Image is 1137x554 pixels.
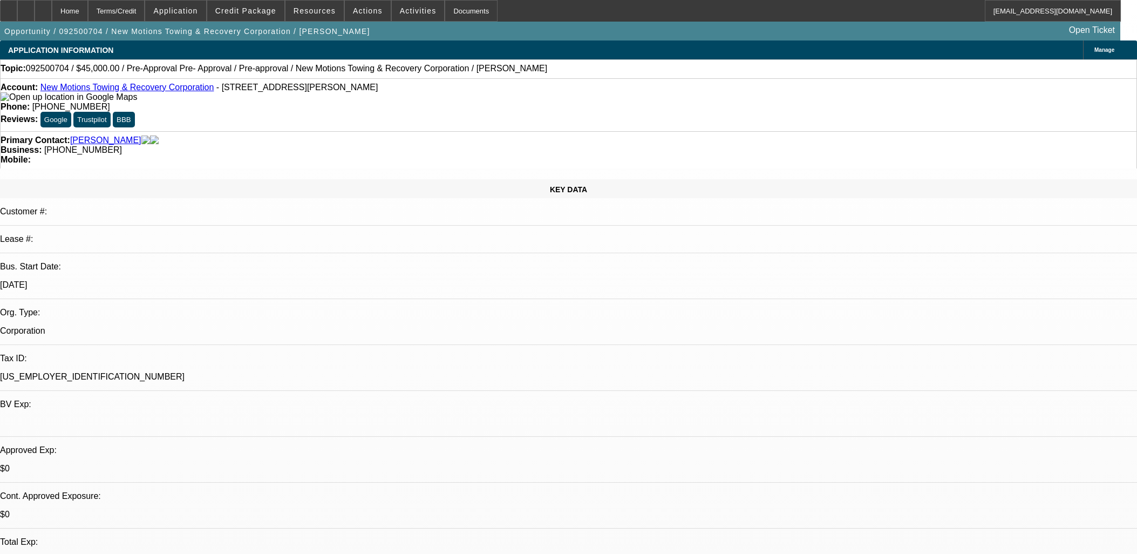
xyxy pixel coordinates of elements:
button: Actions [345,1,391,21]
span: Manage [1094,47,1114,53]
strong: Phone: [1,102,30,111]
strong: Mobile: [1,155,31,164]
a: View Google Maps [1,92,137,102]
span: 092500704 / $45,000.00 / Pre-Approval Pre- Approval / Pre-approval / New Motions Towing & Recover... [26,64,547,73]
span: [PHONE_NUMBER] [44,145,122,154]
span: Actions [353,6,383,15]
strong: Topic: [1,64,26,73]
strong: Business: [1,145,42,154]
span: KEY DATA [550,185,587,194]
span: Credit Package [215,6,276,15]
strong: Primary Contact: [1,136,70,145]
span: APPLICATION INFORMATION [8,46,113,55]
button: BBB [113,112,135,127]
button: Trustpilot [73,112,110,127]
span: Resources [294,6,336,15]
strong: Account: [1,83,38,92]
span: Activities [400,6,437,15]
button: Credit Package [207,1,284,21]
button: Resources [285,1,344,21]
a: [PERSON_NAME] [70,136,141,145]
span: - [STREET_ADDRESS][PERSON_NAME] [216,83,378,92]
button: Google [40,112,71,127]
button: Activities [392,1,445,21]
span: Application [153,6,198,15]
button: Application [145,1,206,21]
img: Open up location in Google Maps [1,92,137,102]
span: [PHONE_NUMBER] [32,102,110,111]
a: New Motions Towing & Recovery Corporation [40,83,214,92]
span: Opportunity / 092500704 / New Motions Towing & Recovery Corporation / [PERSON_NAME] [4,27,370,36]
img: linkedin-icon.png [150,136,159,145]
a: Open Ticket [1065,21,1119,39]
strong: Reviews: [1,114,38,124]
img: facebook-icon.png [141,136,150,145]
